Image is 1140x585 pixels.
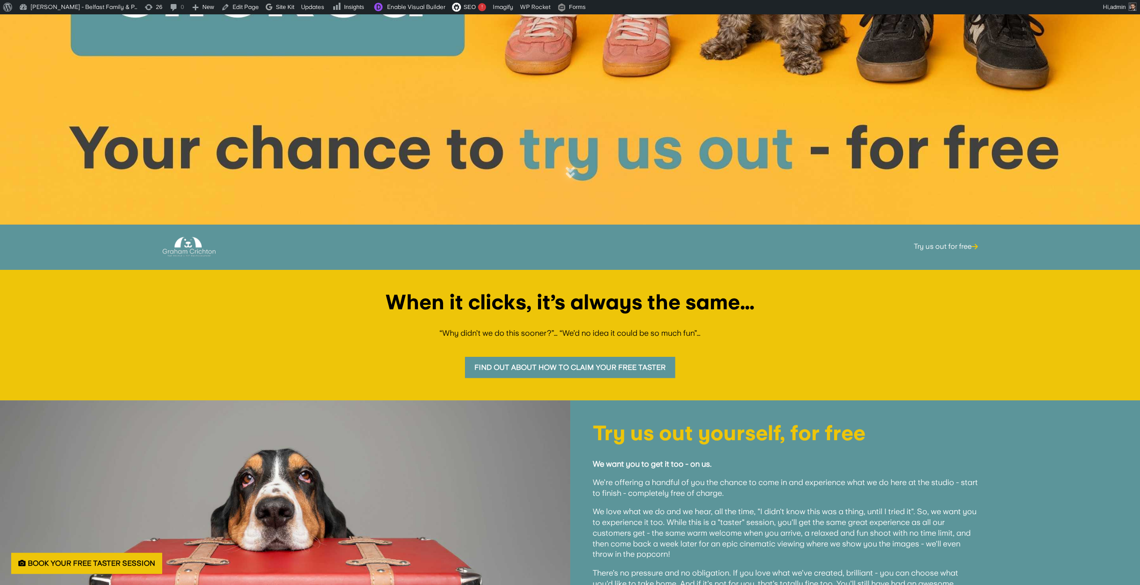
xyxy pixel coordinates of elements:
[593,507,977,559] span: We love what we do and we hear, all the time, "I didn't know this was a thing, until I tried it"....
[593,477,978,498] span: We’re offering a handful of you the chance to come in and experience what we do here at the studi...
[464,4,476,10] span: SEO
[163,234,215,259] img: Graham Crichton Photography Logo - Graham Crichton - Belfast Family & Pet Photography Studio
[478,3,486,11] div: !
[1110,4,1126,10] span: admin
[344,4,364,10] span: Insights
[465,357,675,378] a: Find out about how to claim your free taster
[439,328,701,338] span: “Why didn’t we do this sooner?”… “We’d no idea it could be so much fun”…
[22,292,1118,317] h1: When it clicks, it’s always the same…
[276,4,294,10] span: Site Kit
[593,459,712,468] strong: We want you to get it too - on us.
[11,553,162,574] a: Book Your Free Taster Session
[914,229,978,264] a: Try us out for free
[593,423,978,448] h1: Try us out yourself, for free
